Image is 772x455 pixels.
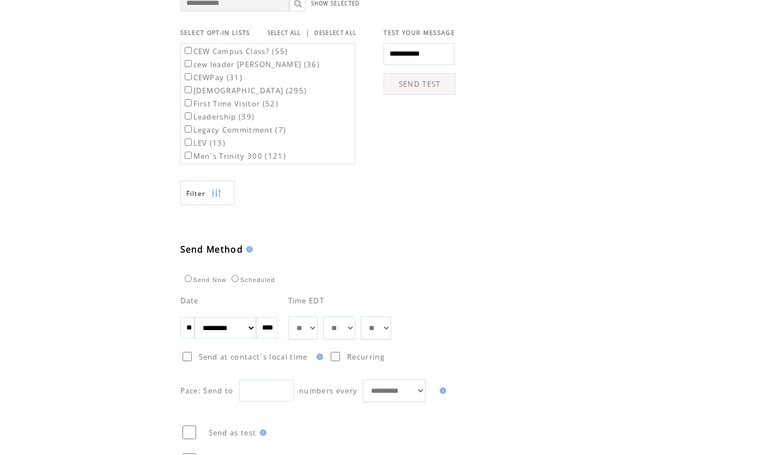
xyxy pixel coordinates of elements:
[180,29,251,37] span: SELECT OPT-IN LISTS
[314,29,356,37] a: DESELECT ALL
[268,29,301,37] a: SELECT ALL
[384,29,455,37] span: TEST YOUR MESSAGE
[347,352,385,362] span: Recurring
[183,99,279,109] label: First Time Visitor (52)
[306,28,310,38] span: |
[185,125,192,133] input: Legacy Commitment (7)
[299,386,357,396] span: numbers every
[185,60,192,67] input: cew leader [PERSON_NAME] (36)
[211,181,221,206] img: filters.png
[185,275,192,282] input: Send Now
[185,99,192,106] input: First Time Visitor (52)
[183,86,307,95] label: [DEMOGRAPHIC_DATA] (295)
[182,277,227,283] label: Send Now
[436,387,446,394] img: help.gif
[183,125,287,135] label: Legacy Commitment (7)
[183,151,287,161] label: Men`s Trinity 300 (121)
[183,112,255,122] label: Leadership (39)
[384,73,455,95] a: SEND TEST
[185,152,192,159] input: Men`s Trinity 300 (121)
[185,139,192,146] input: LEV (13)
[183,73,243,82] label: CEWPay (31)
[199,352,308,362] span: Send at contact`s local time
[180,243,244,255] span: Send Method
[185,47,192,54] input: CEW Campus Class? (55)
[257,429,266,436] img: help.gif
[183,59,320,69] label: cew leader [PERSON_NAME] (36)
[180,386,234,396] span: Pace: Send to
[185,112,192,119] input: Leadership (39)
[183,138,226,148] label: LEV (13)
[229,277,275,283] label: Scheduled
[209,428,257,438] span: Send as test
[232,275,239,282] input: Scheduled
[288,296,325,306] span: Time EDT
[313,354,323,360] img: help.gif
[186,189,206,198] span: Show filters
[180,296,199,306] span: Date
[183,46,288,56] label: CEW Campus Class? (55)
[185,86,192,93] input: [DEMOGRAPHIC_DATA] (295)
[180,181,235,205] a: Filter
[185,73,192,80] input: CEWPay (31)
[243,246,253,253] img: help.gif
